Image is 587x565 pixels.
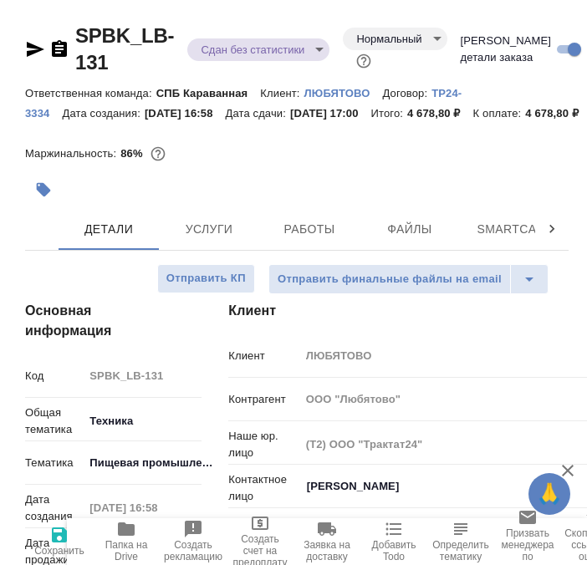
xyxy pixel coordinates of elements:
[25,455,84,471] p: Тематика
[166,269,246,288] span: Отправить КП
[84,449,235,477] div: Пищевая промышленность
[25,491,84,525] p: Дата создания
[169,219,249,240] span: Услуги
[164,539,222,562] span: Создать рекламацию
[160,518,227,565] button: Создать рекламацию
[84,407,235,435] div: Техника
[62,107,144,120] p: Дата создания:
[120,147,146,160] p: 86%
[268,264,549,294] div: split button
[260,87,304,99] p: Клиент:
[268,264,511,294] button: Отправить финальные файлы на email
[187,38,329,61] div: Сдан без статистики
[93,518,160,565] button: Папка на Drive
[494,518,561,565] button: Призвать менеджера по развитию
[269,219,350,240] span: Работы
[535,476,564,512] span: 🙏
[228,428,299,461] p: Наше юр. лицо
[432,539,489,562] span: Определить тематику
[343,28,447,50] div: Сдан без статистики
[293,518,360,565] button: Заявка на доставку
[278,270,502,289] span: Отправить финальные файлы на email
[156,87,261,99] p: СПБ Караванная
[304,85,383,99] a: ЛЮБЯТОВО
[145,107,226,120] p: [DATE] 16:58
[427,518,494,565] button: Определить тематику
[371,107,407,120] p: Итого:
[196,43,309,57] button: Сдан без статистики
[370,539,417,562] span: Добавить Todo
[25,301,161,341] h4: Основная информация
[25,368,84,384] p: Код
[147,143,169,165] button: 461.08 RUB; 0.91 USD;
[304,539,350,562] span: Заявка на доставку
[25,147,120,160] p: Маржинальность:
[304,87,383,99] p: ЛЮБЯТОВО
[407,107,473,120] p: 4 678,80 ₽
[103,539,150,562] span: Папка на Drive
[226,107,290,120] p: Дата сдачи:
[228,391,299,408] p: Контрагент
[25,171,62,208] button: Добавить тэг
[49,39,69,59] button: Скопировать ссылку
[84,364,202,388] input: Пустое поле
[470,219,550,240] span: Smartcat
[25,39,45,59] button: Скопировать ссылку для ЯМессенджера
[353,50,375,72] button: Доп статусы указывают на важность/срочность заказа
[75,24,174,74] a: SPBK_LB-131
[26,518,93,565] button: Сохранить
[227,518,293,565] button: Создать счет на предоплату
[383,87,432,99] p: Договор:
[360,518,427,565] button: Добавить Todo
[25,405,84,438] p: Общая тематика
[473,107,526,120] p: К оплате:
[461,33,552,66] span: [PERSON_NAME] детали заказа
[84,496,202,520] input: Пустое поле
[228,301,569,321] h4: Клиент
[228,471,299,505] p: Контактное лицо
[228,348,299,364] p: Клиент
[351,32,426,46] button: Нормальный
[290,107,371,120] p: [DATE] 17:00
[69,219,149,240] span: Детали
[370,219,450,240] span: Файлы
[34,545,84,557] span: Сохранить
[528,473,570,515] button: 🙏
[25,87,156,99] p: Ответственная команда:
[157,264,255,293] button: Отправить КП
